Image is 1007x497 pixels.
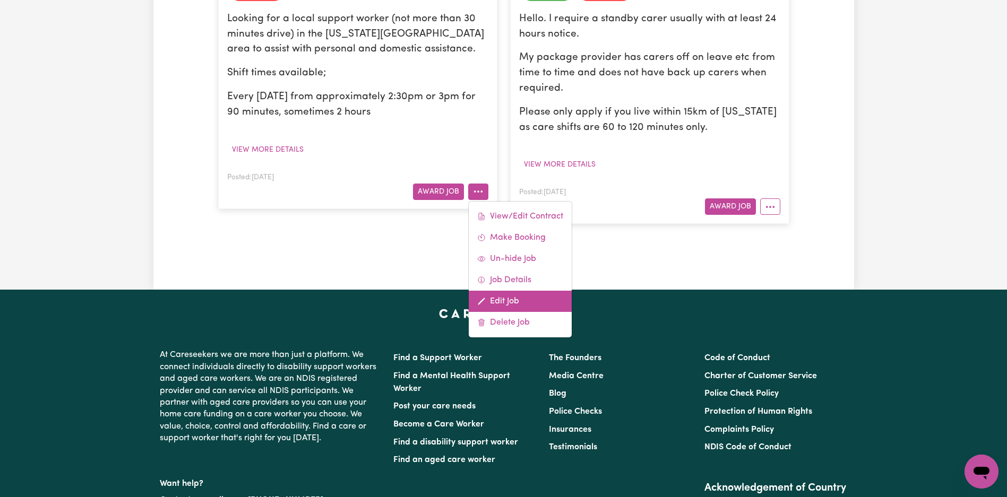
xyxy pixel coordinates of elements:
[469,227,572,248] a: Make Booking
[468,201,572,338] div: More options
[704,354,770,362] a: Code of Conduct
[704,407,812,416] a: Protection of Human Rights
[160,345,381,448] p: At Careseekers we are more than just a platform. We connect individuals directly to disability su...
[227,142,308,158] button: View more details
[519,105,780,136] p: Please only apply if you live within 15km of [US_STATE] as care shifts are 60 to 120 minutes only.
[519,12,780,42] p: Hello. I require a standby carer usually with at least 24 hours notice.
[393,402,476,411] a: Post your care needs
[439,309,568,317] a: Careseekers home page
[519,50,780,96] p: My package provider has carers off on leave etc from time to time and does not have back up carer...
[704,443,791,451] a: NDIS Code of Conduct
[704,425,774,434] a: Complaints Policy
[704,389,779,398] a: Police Check Policy
[227,90,488,120] p: Every [DATE] from approximately 2:30pm or 3pm for 90 minutes, sometimes 2 hours
[393,354,482,362] a: Find a Support Worker
[965,455,999,489] iframe: Button to launch messaging window
[469,291,572,312] a: Edit Job
[469,248,572,269] a: Un-hide Job
[549,443,597,451] a: Testimonials
[519,156,600,173] button: View more details
[393,420,484,429] a: Become a Care Worker
[160,474,381,490] p: Want help?
[393,438,518,447] a: Find a disability support worker
[469,269,572,291] a: Job Details
[705,198,756,215] button: Award Job
[549,372,604,380] a: Media Centre
[227,66,488,81] p: Shift times available;
[549,354,601,362] a: The Founders
[704,482,847,494] h2: Acknowledgement of Country
[549,407,602,416] a: Police Checks
[549,389,566,398] a: Blog
[393,456,495,464] a: Find an aged care worker
[468,184,488,200] button: More options
[519,189,566,196] span: Posted: [DATE]
[469,206,572,227] a: View/Edit Contract
[393,372,510,393] a: Find a Mental Health Support Worker
[704,372,817,380] a: Charter of Customer Service
[469,312,572,333] a: Delete Job
[760,198,780,215] button: More options
[227,174,274,181] span: Posted: [DATE]
[549,425,591,434] a: Insurances
[227,12,488,57] p: Looking for a local support worker (not more than 30 minutes drive) in the [US_STATE][GEOGRAPHIC_...
[413,184,464,200] button: Award Job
